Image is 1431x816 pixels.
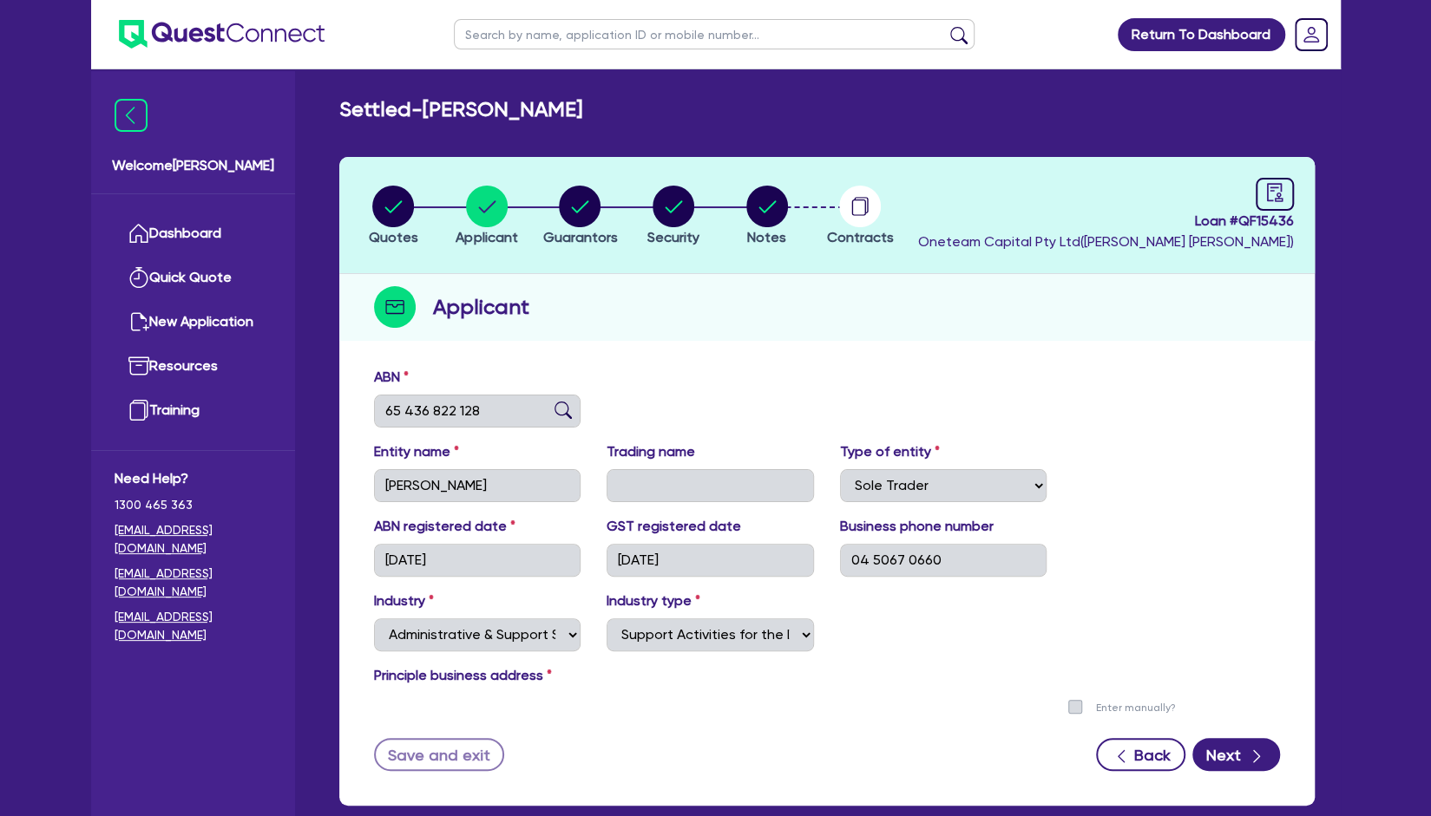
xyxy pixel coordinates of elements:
[374,286,416,328] img: step-icon
[1289,12,1334,57] a: Dropdown toggle
[115,300,272,344] a: New Application
[374,665,552,686] label: Principle business address
[607,544,814,577] input: DD / MM / YYYY
[840,441,940,462] label: Type of entity
[115,608,272,644] a: [EMAIL_ADDRESS][DOMAIN_NAME]
[369,229,418,245] span: Quotes
[115,496,272,514] span: 1300 465 363
[454,19,975,49] input: Search by name, application ID or mobile number...
[128,311,149,332] img: new-application
[1265,183,1284,202] span: audit
[115,388,272,433] a: Training
[1118,18,1285,51] a: Return To Dashboard
[115,565,272,601] a: [EMAIL_ADDRESS][DOMAIN_NAME]
[339,97,582,122] h2: Settled - [PERSON_NAME]
[374,441,459,462] label: Entity name
[128,356,149,376] img: resources
[1096,700,1176,716] label: Enter manually?
[374,367,409,388] label: ABN
[115,521,272,558] a: [EMAIL_ADDRESS][DOMAIN_NAME]
[918,233,1294,250] span: Oneteam Capital Pty Ltd ( [PERSON_NAME] [PERSON_NAME] )
[115,212,272,256] a: Dashboard
[115,256,272,300] a: Quick Quote
[128,267,149,288] img: quick-quote
[1096,738,1185,771] button: Back
[115,99,148,132] img: icon-menu-close
[456,229,517,245] span: Applicant
[542,185,618,249] button: Guarantors
[827,229,894,245] span: Contracts
[374,516,515,537] label: ABN registered date
[374,738,505,771] button: Save and exit
[455,185,518,249] button: Applicant
[555,401,572,419] img: abn-lookup icon
[607,516,741,537] label: GST registered date
[128,400,149,421] img: training
[745,185,789,249] button: Notes
[115,468,272,489] span: Need Help?
[374,544,581,577] input: DD / MM / YYYY
[647,185,700,249] button: Security
[112,155,274,176] span: Welcome [PERSON_NAME]
[747,229,786,245] span: Notes
[374,591,434,611] label: Industry
[115,344,272,388] a: Resources
[826,185,895,249] button: Contracts
[607,591,700,611] label: Industry type
[840,516,994,537] label: Business phone number
[119,20,325,49] img: quest-connect-logo-blue
[1192,738,1280,771] button: Next
[647,229,699,245] span: Security
[542,229,617,245] span: Guarantors
[918,211,1294,232] span: Loan # QF15436
[607,441,695,462] label: Trading name
[368,185,419,249] button: Quotes
[433,291,529,323] h2: Applicant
